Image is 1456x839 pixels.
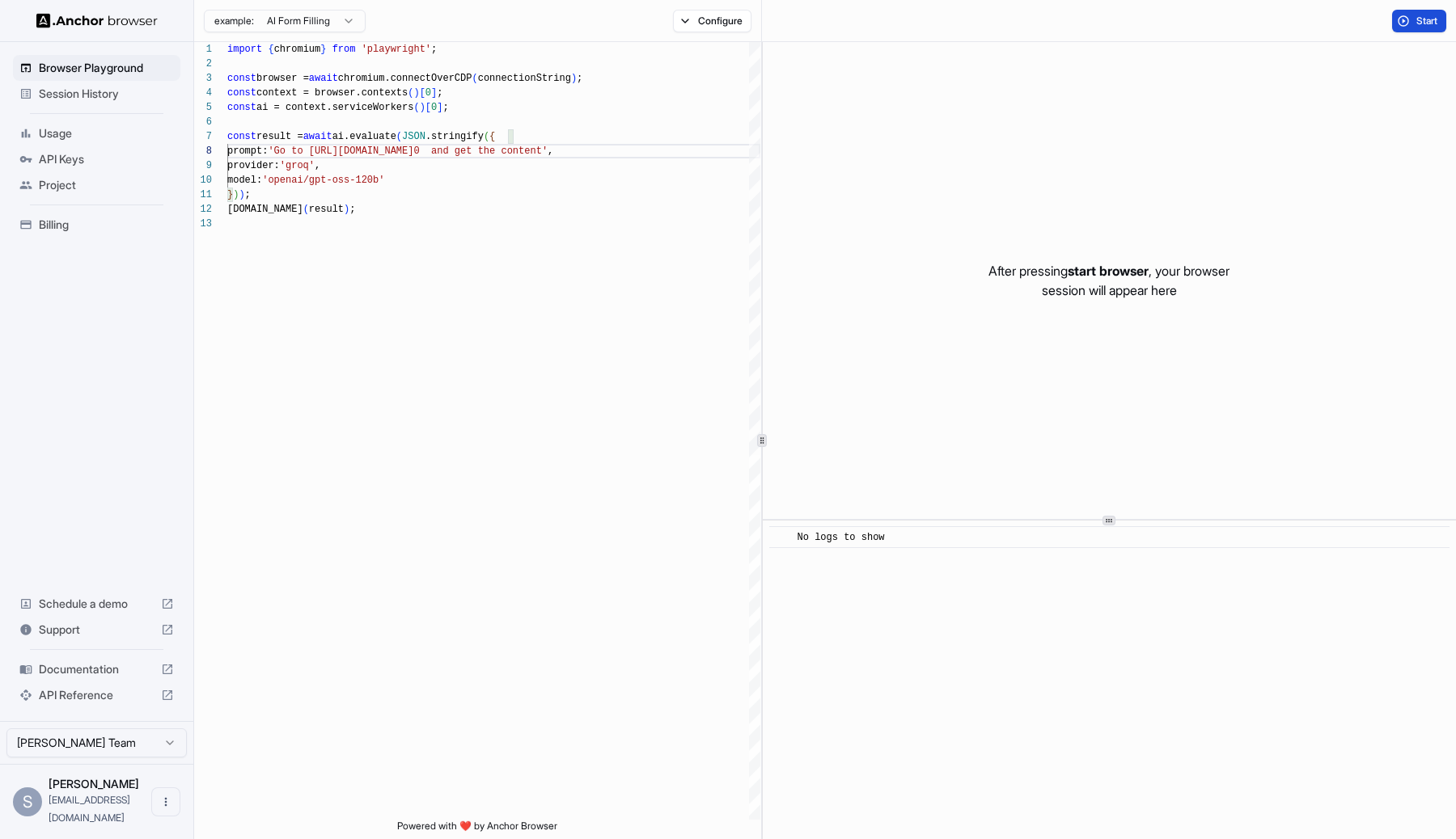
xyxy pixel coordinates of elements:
span: Start [1416,15,1439,27]
div: Billing [13,212,180,238]
p: After pressing , your browser session will appear here [988,261,1230,300]
span: result = [256,131,303,142]
div: Support [13,617,180,643]
span: JSON [402,131,425,142]
button: Start [1392,10,1446,32]
span: sai@trylapis.com [49,794,130,824]
button: Configure [673,10,751,32]
span: const [227,87,256,99]
div: Session History [13,81,180,107]
div: 7 [194,129,212,144]
span: { [268,44,273,55]
span: 0 and get the content' [413,145,548,157]
span: 'openai/gpt-oss-120b' [262,175,384,186]
span: No logs to show [798,532,885,543]
span: ] [431,87,437,99]
span: ) [344,204,349,215]
span: ( [484,131,489,142]
span: chromium [274,44,321,55]
span: await [303,131,332,142]
span: ] [437,102,442,113]
span: API Keys [39,151,174,167]
span: ; [577,73,582,84]
div: 9 [194,158,212,173]
span: } [227,189,233,200]
div: 1 [194,42,212,57]
span: ) [233,189,239,200]
span: ( [472,73,477,84]
span: Browser Playground [39,60,174,76]
div: API Keys [13,146,180,172]
div: Usage [13,120,180,146]
span: [ [425,102,431,113]
span: ; [349,204,355,215]
div: Schedule a demo [13,591,180,617]
span: Project [39,177,174,193]
span: Sai Samrit [49,777,139,791]
div: Browser Playground [13,55,180,81]
span: 'playwright' [362,44,431,55]
span: , [315,160,320,171]
div: 10 [194,173,212,188]
span: .stringify [425,131,484,142]
span: ) [239,189,244,200]
span: model: [227,175,262,186]
span: 0 [425,87,431,99]
span: 'groq' [280,160,315,171]
span: Billing [39,217,174,233]
span: await [309,73,338,84]
span: } [320,44,326,55]
button: Open menu [151,787,180,816]
div: 8 [194,144,212,158]
div: Project [13,172,180,198]
span: connectionString [478,73,571,84]
span: Schedule a demo [39,596,154,612]
span: const [227,131,256,142]
span: example: [214,15,254,27]
span: Session History [39,86,174,102]
span: ) [420,102,425,113]
div: Documentation [13,656,180,682]
span: start browser [1068,263,1149,279]
span: API Reference [39,687,154,703]
span: ( [396,131,402,142]
span: [DOMAIN_NAME] [227,204,303,215]
div: 6 [194,115,212,129]
span: ) [571,73,577,84]
img: Anchor Logo [36,13,158,28]
span: ; [431,44,437,55]
span: Documentation [39,661,154,677]
span: context = browser.contexts [256,87,408,99]
span: const [227,73,256,84]
span: ) [413,87,419,99]
div: 11 [194,188,212,202]
div: 5 [194,100,212,115]
span: ; [245,189,251,200]
span: 'Go to [URL][DOMAIN_NAME] [268,145,413,157]
div: 13 [194,217,212,231]
span: import [227,44,262,55]
span: 0 [431,102,437,113]
span: { [489,131,495,142]
div: 2 [194,57,212,71]
span: result [309,204,344,215]
span: , [548,145,553,157]
span: Support [39,622,154,638]
div: 3 [194,71,212,86]
span: prompt: [227,145,268,157]
span: ; [442,102,448,113]
span: [ [420,87,425,99]
div: 4 [194,86,212,100]
span: from [332,44,356,55]
span: ( [408,87,413,99]
div: API Reference [13,682,180,708]
span: browser = [256,73,309,84]
span: Powered with ❤️ by Anchor Browser [397,820,557,839]
span: Usage [39,125,174,141]
span: chromium.connectOverCDP [338,73,472,84]
span: ai.evaluate [332,131,396,142]
span: ​ [777,529,785,546]
div: S [13,787,42,816]
span: const [227,102,256,113]
span: provider: [227,160,280,171]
